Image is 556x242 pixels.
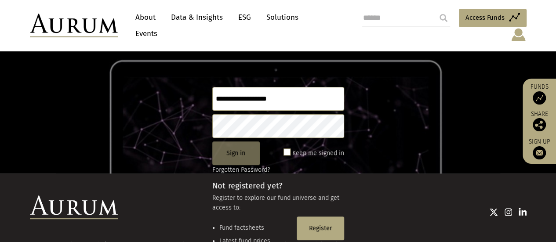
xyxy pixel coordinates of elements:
img: Instagram icon [505,208,512,217]
img: Twitter icon [489,208,498,217]
a: Access Funds [459,9,527,27]
input: Submit [435,9,452,27]
a: Solutions [262,9,303,25]
img: Sign up to our newsletter [533,146,546,159]
button: Sign in [212,141,260,165]
h4: Not registered yet? [212,182,344,190]
img: Access Funds [533,91,546,105]
a: Funds [527,83,552,105]
p: Register to explore our fund universe and get access to: [212,193,344,213]
a: Data & Insights [167,9,227,25]
a: About [131,9,160,25]
a: ESG [234,9,255,25]
a: Forgotten Password? [212,166,270,173]
span: Access Funds [465,12,505,23]
img: Aurum Logo [30,195,118,219]
img: account-icon.svg [510,27,527,42]
a: Sign up [527,138,552,159]
img: Aurum [30,14,118,37]
div: Share [527,111,552,131]
label: Keep me signed in [292,148,344,159]
a: Events [131,25,157,42]
img: Share this post [533,118,546,131]
img: Linkedin icon [519,208,527,217]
